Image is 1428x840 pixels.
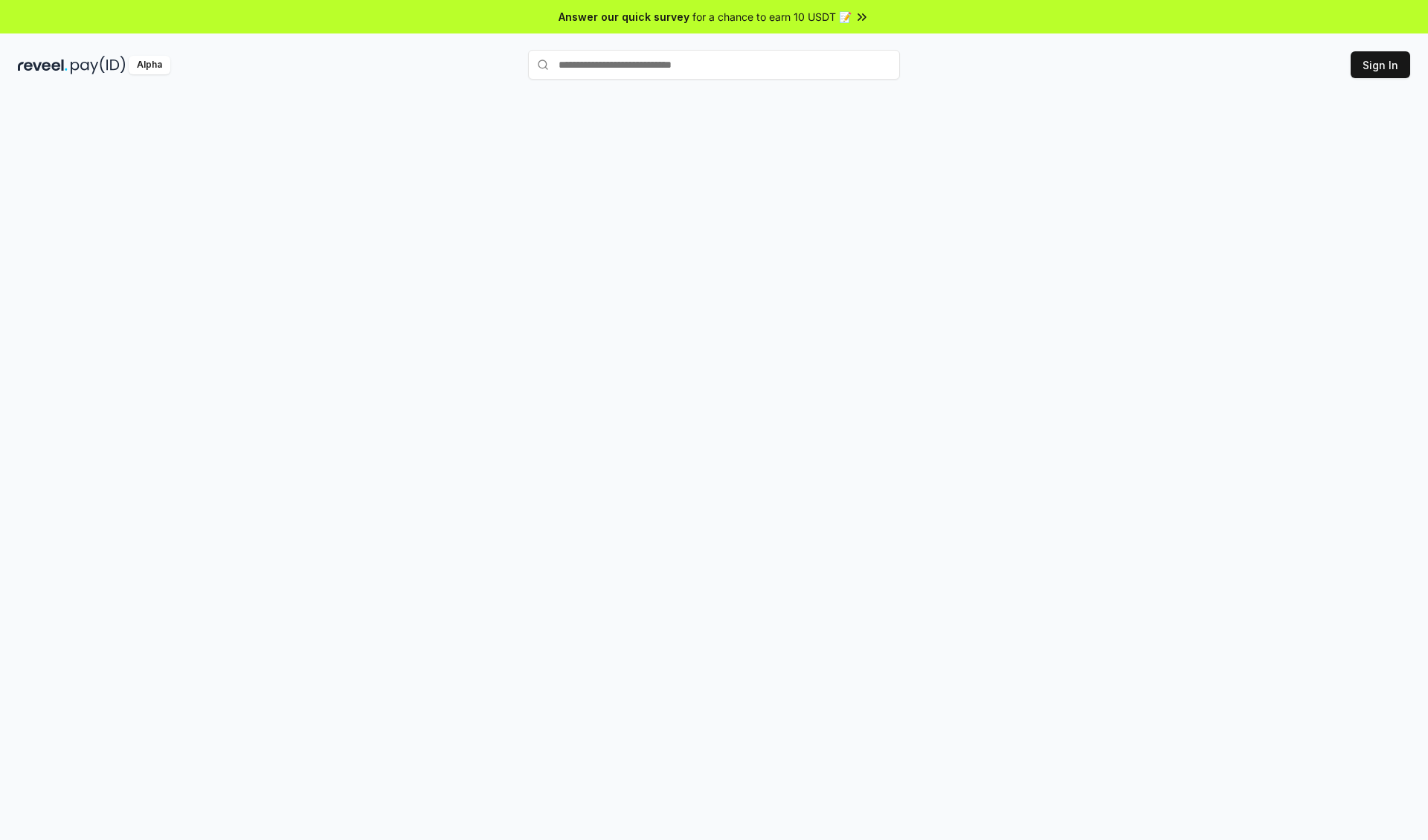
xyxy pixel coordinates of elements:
span: for a chance to earn 10 USDT 📝 [692,9,852,25]
span: Answer our quick survey [559,9,689,25]
div: Alpha [129,56,170,74]
img: reveel_dark [18,56,68,74]
button: Sign In [1351,51,1410,78]
img: pay_id [71,56,126,74]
